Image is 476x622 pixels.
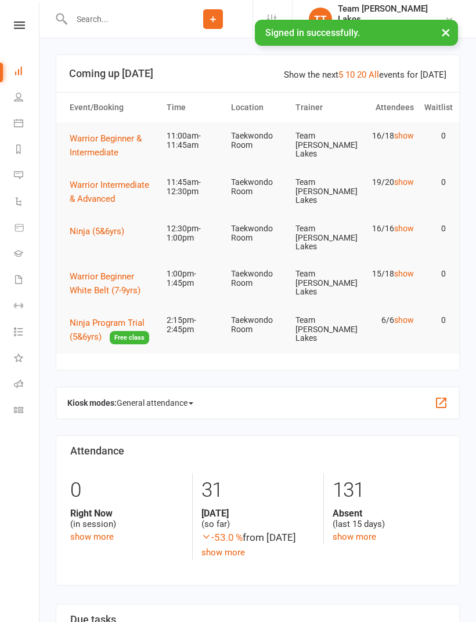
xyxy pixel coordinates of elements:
[290,260,355,305] td: Team [PERSON_NAME] Lakes
[345,70,355,80] a: 10
[419,215,452,242] td: 0
[110,331,149,344] span: Free class
[201,473,314,508] div: 31
[355,122,419,150] td: 16/18
[14,137,40,163] a: Reports
[355,260,419,288] td: 15/18
[419,169,452,196] td: 0
[70,508,183,519] strong: Right Now
[394,131,414,140] a: show
[70,270,156,297] button: Warrior Beginner White Belt (7-9yrs)
[70,132,156,159] button: Warrior Beginner & Intermediate
[226,169,290,205] td: Taekwondo Room
[161,260,226,297] td: 1:00pm-1:45pm
[419,122,452,150] td: 0
[290,93,355,122] th: Trainer
[70,180,149,204] span: Warrior Intermediate & Advanced
[333,532,376,542] a: show more
[419,93,452,122] th: Waitlist
[201,547,245,558] a: show more
[290,169,355,214] td: Team [PERSON_NAME] Lakes
[309,8,332,31] div: TT
[355,169,419,196] td: 19/20
[355,307,419,334] td: 6/6
[70,445,445,457] h3: Attendance
[14,59,40,85] a: Dashboard
[70,532,114,542] a: show more
[357,70,366,80] a: 20
[226,122,290,159] td: Taekwondo Room
[284,68,446,82] div: Show the next events for [DATE]
[14,216,40,242] a: Product Sales
[14,346,40,372] a: What's New
[161,307,226,343] td: 2:15pm-2:45pm
[70,316,156,344] button: Ninja Program Trial (5&6yrs)Free class
[265,27,360,38] span: Signed in successfully.
[419,307,452,334] td: 0
[70,271,140,296] span: Warrior Beginner White Belt (7-9yrs)
[333,473,445,508] div: 131
[226,307,290,343] td: Taekwondo Room
[161,169,226,205] td: 11:45am-12:30pm
[290,122,355,168] td: Team [PERSON_NAME] Lakes
[70,133,142,158] span: Warrior Beginner & Intermediate
[394,315,414,325] a: show
[70,224,132,238] button: Ninja (5&6yrs)
[117,394,193,412] span: General attendance
[161,93,226,122] th: Time
[201,508,314,519] strong: [DATE]
[333,508,445,519] strong: Absent
[394,269,414,278] a: show
[70,178,156,206] button: Warrior Intermediate & Advanced
[369,70,379,80] a: All
[355,215,419,242] td: 16/16
[161,122,226,159] td: 11:00am-11:45am
[290,307,355,352] td: Team [PERSON_NAME] Lakes
[64,93,161,122] th: Event/Booking
[226,260,290,297] td: Taekwondo Room
[14,398,40,424] a: Class kiosk mode
[14,372,40,398] a: Roll call kiosk mode
[338,3,445,24] div: Team [PERSON_NAME] Lakes
[68,11,174,27] input: Search...
[201,530,314,545] div: from [DATE]
[226,215,290,252] td: Taekwondo Room
[419,260,452,288] td: 0
[70,508,183,530] div: (in session)
[394,224,414,233] a: show
[70,226,124,237] span: Ninja (5&6yrs)
[333,508,445,530] div: (last 15 days)
[67,398,117,408] strong: Kiosk modes:
[435,20,456,45] button: ×
[70,318,145,342] span: Ninja Program Trial (5&6yrs)
[161,215,226,252] td: 12:30pm-1:00pm
[394,177,414,187] a: show
[338,70,343,80] a: 5
[14,85,40,111] a: People
[201,532,243,543] span: -53.0 %
[290,215,355,260] td: Team [PERSON_NAME] Lakes
[226,93,290,122] th: Location
[69,68,446,79] h3: Coming up [DATE]
[355,93,419,122] th: Attendees
[201,508,314,530] div: (so far)
[14,111,40,137] a: Calendar
[70,473,183,508] div: 0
